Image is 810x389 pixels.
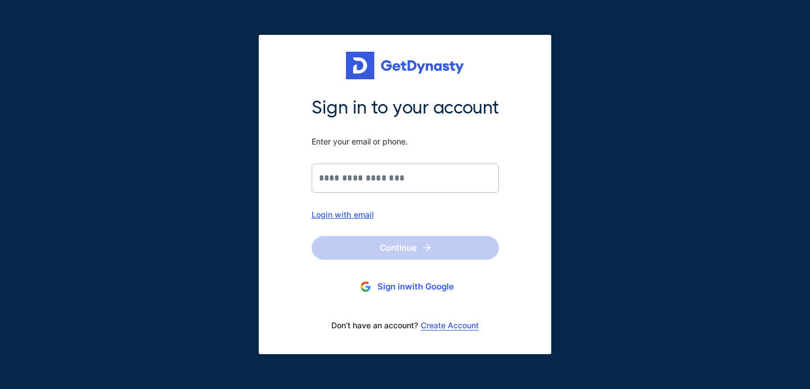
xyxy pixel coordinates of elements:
[346,52,464,80] img: Get started for free with Dynasty Trust Company
[312,137,499,147] span: Enter your email or phone.
[312,210,499,219] div: Login with email
[421,321,479,330] a: Create Account
[312,314,499,337] div: Don’t have an account?
[312,277,499,297] button: Sign inwith Google
[312,96,499,120] span: Sign in to your account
